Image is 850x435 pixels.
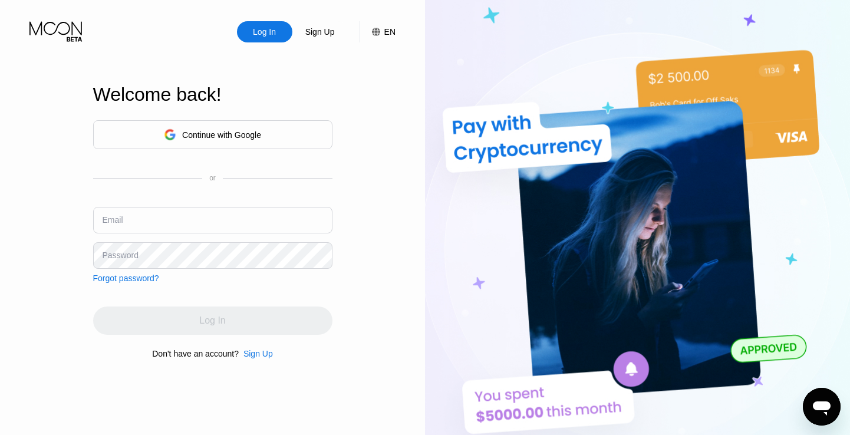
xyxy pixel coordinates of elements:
div: Email [103,215,123,225]
div: Log In [252,26,277,38]
div: or [209,174,216,182]
div: Don't have an account? [152,349,239,358]
div: Welcome back! [93,84,332,106]
div: Password [103,251,139,260]
div: EN [384,27,396,37]
div: Forgot password? [93,273,159,283]
div: Sign Up [292,21,348,42]
div: Sign Up [243,349,273,358]
div: Log In [237,21,292,42]
div: EN [360,21,396,42]
div: Sign Up [304,26,336,38]
iframe: Button to launch messaging window [803,388,841,426]
div: Sign Up [239,349,273,358]
div: Continue with Google [182,130,261,140]
div: Continue with Google [93,120,332,149]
